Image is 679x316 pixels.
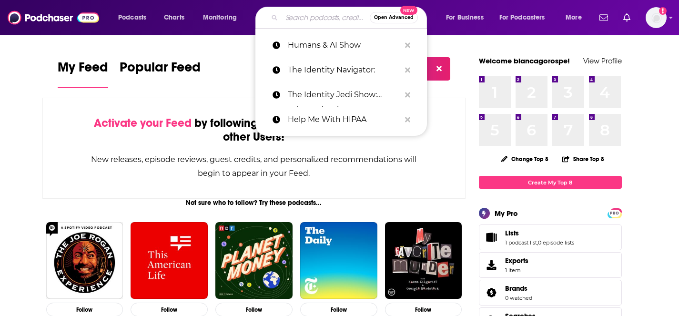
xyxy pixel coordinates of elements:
[385,222,462,299] img: My Favorite Murder with Karen Kilgariff and Georgia Hardstark
[505,229,519,237] span: Lists
[493,10,559,25] button: open menu
[646,7,667,28] span: Logged in as biancagorospe
[505,239,537,246] a: 1 podcast list
[505,267,528,274] span: 1 item
[288,58,400,82] p: The Identity Navigator:
[537,239,538,246] span: ,
[479,176,622,189] a: Create My Top 8
[646,7,667,28] img: User Profile
[566,11,582,24] span: More
[479,252,622,278] a: Exports
[479,56,570,65] a: Welcome biancagorospe!
[559,10,594,25] button: open menu
[482,231,501,244] a: Lists
[196,10,249,25] button: open menu
[609,209,620,216] a: PRO
[264,7,436,29] div: Search podcasts, credits, & more...
[255,107,427,132] a: Help Me With HIPAA
[288,33,400,58] p: Humans & AI Show
[505,295,532,301] a: 0 watched
[482,286,501,299] a: Brands
[562,150,605,168] button: Share Top 8
[111,10,159,25] button: open menu
[505,284,532,293] a: Brands
[496,153,555,165] button: Change Top 8
[131,222,208,299] img: This American Life
[479,280,622,306] span: Brands
[505,229,574,237] a: Lists
[646,7,667,28] button: Show profile menu
[120,59,201,81] span: Popular Feed
[42,199,466,207] div: Not sure who to follow? Try these podcasts...
[609,210,620,217] span: PRO
[374,15,414,20] span: Open Advanced
[91,153,418,180] div: New releases, episode reviews, guest credits, and personalized recommendations will begin to appe...
[94,116,192,130] span: Activate your Feed
[583,56,622,65] a: View Profile
[659,7,667,15] svg: Add a profile image
[505,284,527,293] span: Brands
[118,11,146,24] span: Podcasts
[288,107,400,132] p: Help Me With HIPAA
[288,82,400,107] p: The Identity Jedi Show: Where Identity Meets Strategy
[300,222,377,299] img: The Daily
[400,6,417,15] span: New
[495,209,518,218] div: My Pro
[8,9,99,27] img: Podchaser - Follow, Share and Rate Podcasts
[158,10,190,25] a: Charts
[499,11,545,24] span: For Podcasters
[505,256,528,265] span: Exports
[255,82,427,107] a: The Identity Jedi Show: Where Identity Meets Strategy
[120,59,201,88] a: Popular Feed
[619,10,634,26] a: Show notifications dropdown
[439,10,496,25] button: open menu
[446,11,484,24] span: For Business
[282,10,370,25] input: Search podcasts, credits, & more...
[255,58,427,82] a: The Identity Navigator:
[596,10,612,26] a: Show notifications dropdown
[46,222,123,299] img: The Joe Rogan Experience
[482,258,501,272] span: Exports
[91,116,418,144] div: by following Podcasts, Creators, Lists, and other Users!
[215,222,293,299] img: Planet Money
[203,11,237,24] span: Monitoring
[538,239,574,246] a: 0 episode lists
[164,11,184,24] span: Charts
[479,224,622,250] span: Lists
[370,12,418,23] button: Open AdvancedNew
[58,59,108,81] span: My Feed
[255,33,427,58] a: Humans & AI Show
[58,59,108,88] a: My Feed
